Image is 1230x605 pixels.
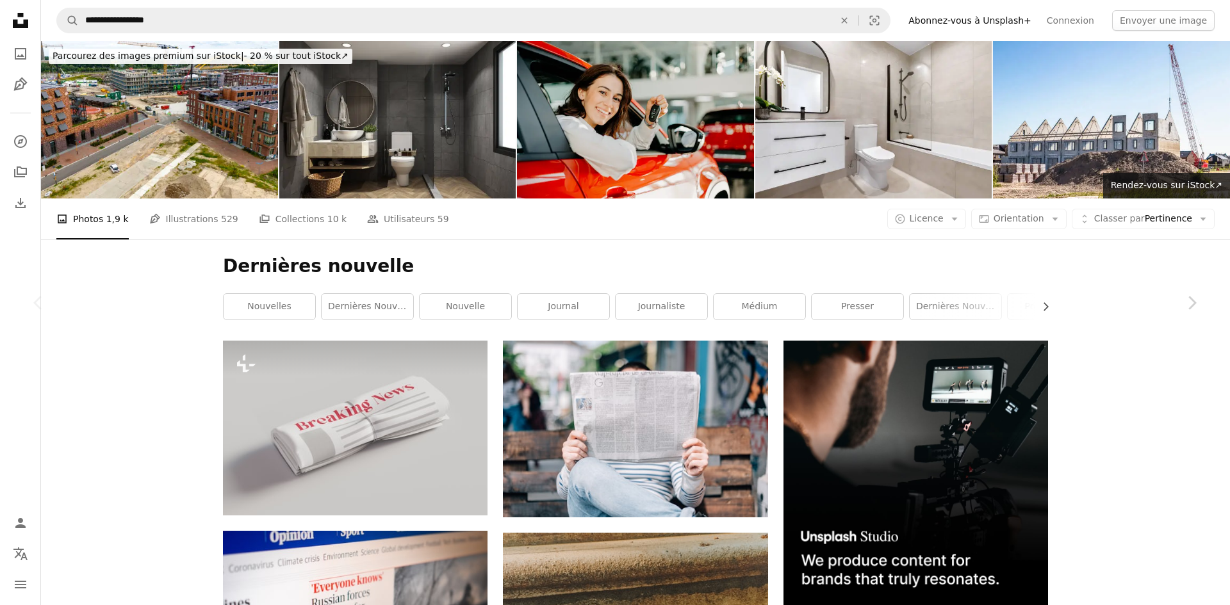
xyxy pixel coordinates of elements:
span: Classer par [1094,213,1145,223]
button: Orientation [971,209,1067,229]
a: Dernières nouvelle [910,294,1001,319]
span: Parcourez des images premium sur iStock | [53,51,244,61]
span: 10 k [327,212,347,226]
img: Bathroom in brand new modern house [755,41,992,198]
a: Utilisateurs 59 [367,198,449,239]
a: Connexion / S’inscrire [8,510,33,536]
a: Connexion [1039,10,1102,31]
button: Classer parPertinence [1072,209,1215,229]
button: Envoyer une image [1112,10,1215,31]
a: Illustrations [8,72,33,97]
a: presser [812,294,903,319]
img: man sitting on bench reading newspaper [503,341,767,517]
a: journaliste [616,294,707,319]
a: Suivant [1153,241,1230,364]
a: Historique de téléchargement [8,190,33,216]
a: un journal plié avec les mots breaking news dessus [223,422,488,433]
img: Nouveau complexe d’immeubles d’habitation en construction. [41,41,278,198]
img: un journal plié avec les mots breaking news dessus [223,341,488,515]
a: Abonnez-vous à Unsplash+ [901,10,1039,31]
button: Rechercher sur Unsplash [57,8,79,33]
span: Pertinence [1094,213,1192,225]
a: Collections 10 k [259,198,347,239]
a: Parcourez des images premium sur iStock|- 20 % sur tout iStock↗ [41,41,360,72]
span: - 20 % sur tout iStock ↗ [53,51,348,61]
a: Dernières nouvelles [322,294,413,319]
button: Recherche de visuels [859,8,890,33]
button: Effacer [830,8,858,33]
a: Rendez-vous sur iStock↗ [1103,173,1230,198]
a: médium [714,294,805,319]
h1: Dernières nouvelle [223,255,1048,278]
span: 529 [221,212,238,226]
img: file-1715652217532-464736461acbimage [783,341,1048,605]
span: Licence [910,213,944,223]
a: Collections [8,159,33,185]
button: Menu [8,572,33,597]
span: Rendez-vous sur iStock ↗ [1111,180,1222,190]
button: Langue [8,541,33,567]
img: TOILETTES de la salle de bain de l’hôtel avec des murs en carreaux de pierre gris foncé, plancher... [279,41,516,198]
button: Licence [887,209,966,229]
form: Rechercher des visuels sur tout le site [56,8,890,33]
button: faire défiler la liste vers la droite [1034,294,1048,319]
a: Presse écrite [1008,294,1099,319]
a: nouvelles [224,294,315,319]
span: Orientation [994,213,1044,223]
a: man sitting on bench reading newspaper [503,423,767,435]
a: nouvelle [420,294,511,319]
a: Explorer [8,129,33,154]
img: Prête à tracer sa voie [517,41,754,198]
a: journal [518,294,609,319]
a: Illustrations 529 [149,198,238,239]
a: Photos [8,41,33,67]
span: 59 [438,212,449,226]
img: Construction de nouvelles maisons dans un nouveau quartier résidentiel. [993,41,1230,198]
